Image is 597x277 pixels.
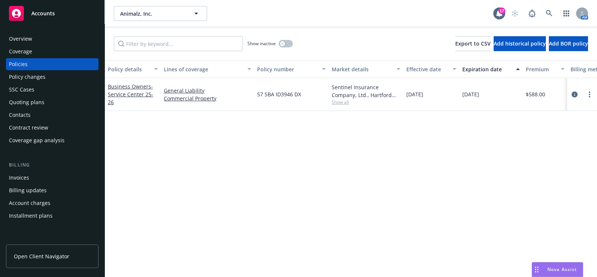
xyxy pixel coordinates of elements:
span: Show inactive [247,40,276,47]
a: General Liability [164,87,251,94]
button: Market details [329,60,403,78]
div: Coverage [9,46,32,57]
a: SSC Cases [6,84,99,96]
a: Commercial Property [164,94,251,102]
div: Billing [6,161,99,169]
div: Overview [9,33,32,45]
a: Coverage gap analysis [6,134,99,146]
a: Start snowing [507,6,522,21]
button: Export to CSV [455,36,491,51]
a: Overview [6,33,99,45]
div: 17 [498,7,505,14]
div: Drag to move [532,262,541,277]
div: Lines of coverage [164,65,243,73]
a: Contacts [6,109,99,121]
span: Open Client Navigator [14,252,69,260]
a: Business Owners [108,83,153,106]
button: Animalz, Inc. [114,6,207,21]
a: Invoices [6,172,99,184]
a: Quoting plans [6,96,99,108]
div: Policies [9,58,28,70]
a: Policy changes [6,71,99,83]
a: Installment plans [6,210,99,222]
a: circleInformation [570,90,579,99]
button: Premium [523,60,568,78]
button: Add BOR policy [549,36,588,51]
div: Effective date [406,65,448,73]
a: Policies [6,58,99,70]
div: Quoting plans [9,96,44,108]
div: Sentinel Insurance Company, Ltd., Hartford Insurance Group [332,83,400,99]
div: Policy number [257,65,318,73]
a: Account charges [6,197,99,209]
button: Policy number [254,60,329,78]
span: [DATE] [462,90,479,98]
div: Market details [332,65,392,73]
a: Accounts [6,3,99,24]
span: - Service Center 25-26 [108,83,153,106]
span: [DATE] [406,90,423,98]
button: Effective date [403,60,459,78]
div: Policy details [108,65,150,73]
a: more [585,90,594,99]
a: Coverage [6,46,99,57]
span: Animalz, Inc. [120,10,185,18]
div: Contacts [9,109,31,121]
button: Nova Assist [532,262,583,277]
input: Filter by keyword... [114,36,243,51]
button: Lines of coverage [161,60,254,78]
div: Contract review [9,122,48,134]
div: Invoices [9,172,29,184]
div: Premium [526,65,556,73]
button: Expiration date [459,60,523,78]
button: Add historical policy [494,36,546,51]
div: Account charges [9,197,50,209]
span: Add BOR policy [549,40,588,47]
div: Tools [6,237,99,244]
a: Search [542,6,557,21]
span: Export to CSV [455,40,491,47]
a: Switch app [559,6,574,21]
span: $588.00 [526,90,545,98]
a: Billing updates [6,184,99,196]
span: Nova Assist [547,266,577,273]
span: 57 SBA ID3946 DX [257,90,301,98]
div: Expiration date [462,65,512,73]
div: Policy changes [9,71,46,83]
div: Billing updates [9,184,47,196]
span: Accounts [31,10,55,16]
button: Policy details [105,60,161,78]
div: Coverage gap analysis [9,134,65,146]
a: Report a Bug [525,6,540,21]
a: Contract review [6,122,99,134]
div: SSC Cases [9,84,34,96]
div: Installment plans [9,210,53,222]
span: Add historical policy [494,40,546,47]
span: Show all [332,99,400,105]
